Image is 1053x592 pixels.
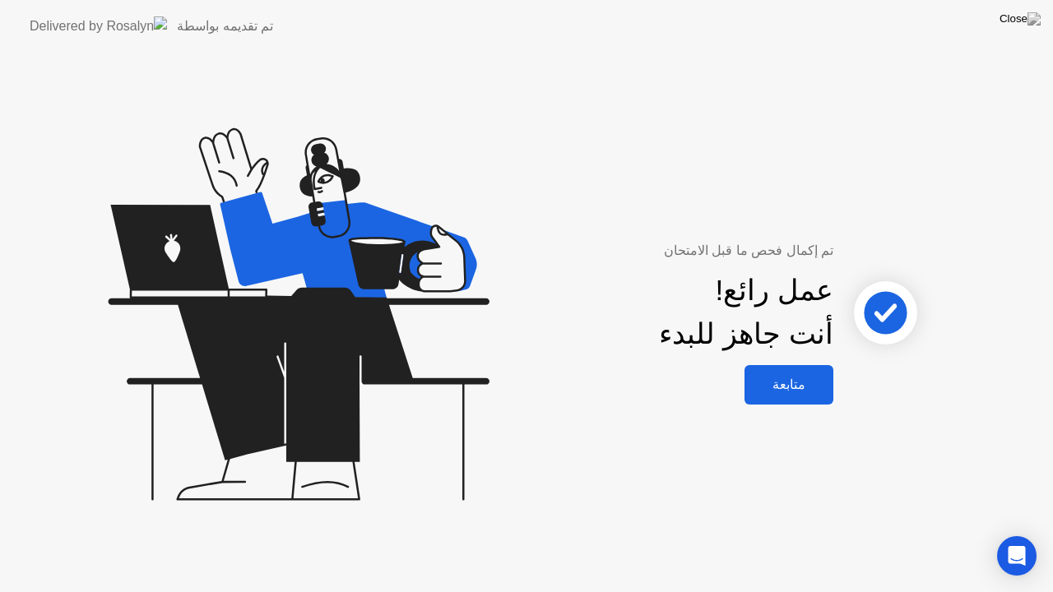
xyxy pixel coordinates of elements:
[659,269,833,356] div: عمل رائع! أنت جاهز للبدء
[30,16,167,35] img: Delivered by Rosalyn
[997,536,1037,576] div: Open Intercom Messenger
[745,365,833,405] button: متابعة
[177,16,273,36] div: تم تقديمه بواسطة
[1000,12,1041,25] img: Close
[494,241,833,261] div: تم إكمال فحص ما قبل الامتحان
[749,377,828,392] div: متابعة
